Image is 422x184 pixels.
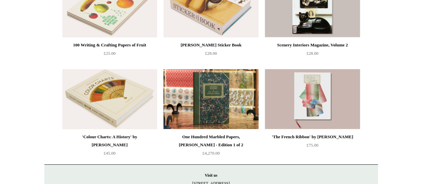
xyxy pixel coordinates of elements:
[205,51,217,56] span: £28.00
[104,151,116,156] span: £45.00
[165,133,257,149] div: One Hundred Marbled Papers, [PERSON_NAME] - Edition 1 of 2
[265,133,360,160] a: 'The French Ribbon' by [PERSON_NAME] £75.00
[104,51,116,56] span: £25.00
[165,41,257,49] div: [PERSON_NAME] Sticker Book
[163,133,258,160] a: One Hundred Marbled Papers, [PERSON_NAME] - Edition 1 of 2 £4,270.00
[307,143,319,148] span: £75.00
[163,69,258,129] a: One Hundred Marbled Papers, John Jeffery - Edition 1 of 2 One Hundred Marbled Papers, John Jeffer...
[64,41,155,49] div: 100 Writing & Crafting Papers of Fruit
[265,41,360,68] a: Scenery Interiors Magazine, Volume 2 £28.00
[62,69,157,129] img: 'Colour Charts: A History' by Anne Varichon
[62,133,157,160] a: 'Colour Charts: A History' by [PERSON_NAME] £45.00
[163,69,258,129] img: One Hundred Marbled Papers, John Jeffery - Edition 1 of 2
[62,69,157,129] a: 'Colour Charts: A History' by Anne Varichon 'Colour Charts: A History' by Anne Varichon
[265,69,360,129] a: 'The French Ribbon' by Suzanne Slesin 'The French Ribbon' by Suzanne Slesin
[205,173,218,178] strong: Visit us
[163,41,258,68] a: [PERSON_NAME] Sticker Book £28.00
[202,151,220,156] span: £4,270.00
[64,133,155,149] div: 'Colour Charts: A History' by [PERSON_NAME]
[62,41,157,68] a: 100 Writing & Crafting Papers of Fruit £25.00
[267,133,358,141] div: 'The French Ribbon' by [PERSON_NAME]
[267,41,358,49] div: Scenery Interiors Magazine, Volume 2
[265,69,360,129] img: 'The French Ribbon' by Suzanne Slesin
[307,51,319,56] span: £28.00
